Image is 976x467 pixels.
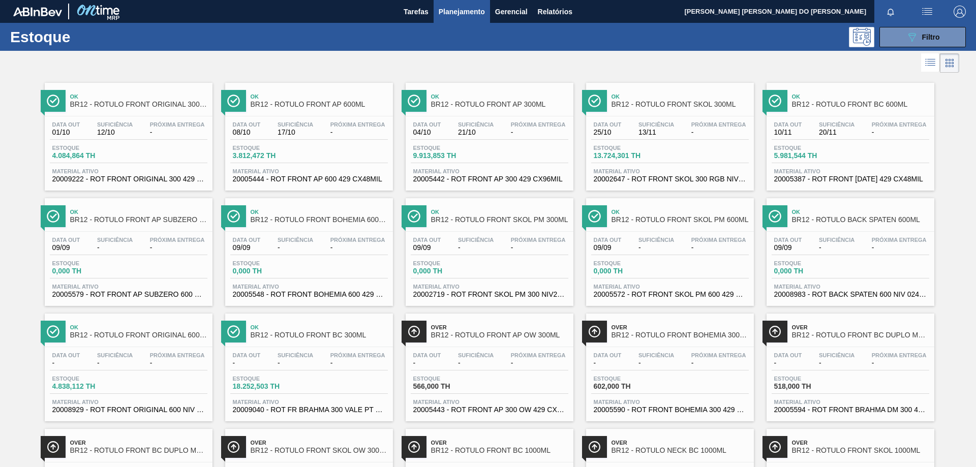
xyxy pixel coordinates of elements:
a: ÍconeOkBR12 - RÓTULO FRONT BC 300MLData out-Suficiência-Próxima Entrega-Estoque18.252,503 THMater... [218,306,398,421]
span: Próxima Entrega [150,121,205,128]
span: 0,000 TH [52,267,124,275]
img: Ícone [408,95,420,107]
a: ÍconeOkBR12 - RÓTULO BACK SPATEN 600MLData out09/09Suficiência-Próxima Entrega-Estoque0,000 THMat... [759,191,939,306]
span: BR12 - RÓTULO FRONT BC 1000ML [431,447,568,454]
img: Ícone [588,441,601,453]
span: 09/09 [52,244,80,252]
span: Próxima Entrega [150,352,205,358]
span: Data out [52,121,80,128]
span: 0,000 TH [594,267,665,275]
span: Data out [594,237,622,243]
span: Suficiência [278,237,313,243]
span: - [97,359,133,367]
span: Ok [70,94,207,100]
span: 01/10 [52,129,80,136]
span: Planejamento [439,6,485,18]
img: TNhmsLtSVTkK8tSr43FrP2fwEKptu5GPRR3wAAAABJRU5ErkJggg== [13,7,62,16]
span: BR12 - RÓTULO FRONT AP SUBZERO 600ML [70,216,207,224]
h1: Estoque [10,31,162,43]
span: 17/10 [278,129,313,136]
span: Over [431,440,568,446]
span: 20005572 - ROT FRONT SKOL PM 600 429 CX48MIL [594,291,746,298]
span: - [691,129,746,136]
span: Ok [70,324,207,330]
span: - [638,244,674,252]
span: - [819,359,855,367]
span: Suficiência [458,237,494,243]
a: ÍconeOkBR12 - RÓTULO FRONT AP 600MLData out08/10Suficiência17/10Próxima Entrega-Estoque3.812,472 ... [218,75,398,191]
span: Over [612,324,749,330]
span: - [774,359,802,367]
a: ÍconeOverBR12 - RÓTULO FRONT BC DUPLO MALTE 300MLData out-Suficiência-Próxima Entrega-Estoque518,... [759,306,939,421]
a: ÍconeOkBR12 - RÓTULO FRONT SKOL PM 300MLData out09/09Suficiência-Próxima Entrega-Estoque0,000 THM... [398,191,578,306]
span: - [511,129,566,136]
span: Suficiência [458,352,494,358]
span: BR12 - RÓTULO BACK SPATEN 600ML [792,216,929,224]
span: Data out [52,237,80,243]
span: Data out [233,352,261,358]
span: Over [792,440,929,446]
span: Material ativo [233,168,385,174]
span: Suficiência [97,352,133,358]
span: BR12 - RÓTULO FRONT BC DUPLO MALTE 600ML [70,447,207,454]
span: - [638,359,674,367]
span: Próxima Entrega [150,237,205,243]
span: Estoque [774,145,845,151]
img: userActions [921,6,933,18]
span: 0,000 TH [233,267,304,275]
span: Ok [792,94,929,100]
span: Estoque [594,145,665,151]
span: BR12 - RÓTULO FRONT ORIGINAL 600ML [70,331,207,339]
a: ÍconeOkBR12 - RÓTULO FRONT BOHEMIA 600MLData out09/09Suficiência-Próxima Entrega-Estoque0,000 THM... [218,191,398,306]
span: 18.252,503 TH [233,383,304,390]
img: Ícone [408,441,420,453]
span: 13/11 [638,129,674,136]
span: Material ativo [413,168,566,174]
span: BR12 - RÓTULO FRONT AP 600ML [251,101,388,108]
span: Estoque [233,145,304,151]
span: Estoque [413,376,484,382]
span: 602,000 TH [594,383,665,390]
span: 9.913,853 TH [413,152,484,160]
img: Ícone [588,210,601,223]
img: Ícone [769,441,781,453]
span: 20005579 - ROT FRONT AP SUBZERO 600 429 CX48MIL [52,291,205,298]
span: Material ativo [774,168,927,174]
span: Estoque [233,260,304,266]
span: 20/11 [819,129,855,136]
span: Material ativo [594,284,746,290]
span: - [458,359,494,367]
span: Ok [251,209,388,215]
div: Visão em Cards [940,53,959,73]
img: Ícone [769,210,781,223]
span: Gerencial [495,6,528,18]
span: 13.724,301 TH [594,152,665,160]
span: Estoque [52,260,124,266]
span: Estoque [413,145,484,151]
span: Material ativo [413,399,566,405]
span: Suficiência [458,121,494,128]
span: Data out [594,352,622,358]
span: Data out [413,121,441,128]
span: Próxima Entrega [872,352,927,358]
span: - [150,359,205,367]
span: Material ativo [413,284,566,290]
span: Data out [594,121,622,128]
span: Material ativo [233,284,385,290]
span: Ok [70,209,207,215]
span: - [330,129,385,136]
span: Relatórios [538,6,572,18]
img: Ícone [588,325,601,338]
span: Ok [431,209,568,215]
span: 20005594 - ROT FRONT BRAHMA DM 300 429 CX96MIL [774,406,927,414]
span: BR12 - RÓTULO FRONT BOHEMIA 300ML [612,331,749,339]
span: Data out [774,237,802,243]
span: Suficiência [278,121,313,128]
img: Ícone [47,441,59,453]
span: Material ativo [774,284,927,290]
span: Over [612,440,749,446]
a: ÍconeOkBR12 - RÓTULO FRONT AP SUBZERO 600MLData out09/09Suficiência-Próxima Entrega-Estoque0,000 ... [37,191,218,306]
span: Ok [431,94,568,100]
span: BR12 - RÓTULO FRONT BC 600ML [792,101,929,108]
span: Estoque [594,376,665,382]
